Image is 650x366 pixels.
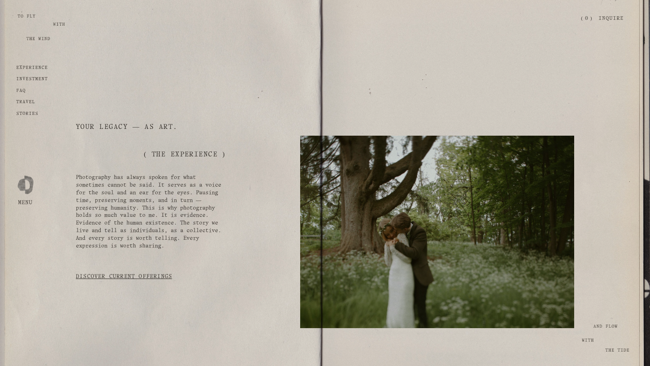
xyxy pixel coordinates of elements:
p: Photography has always spoken for what sometimes cannot be said. It serves as a voice for the sou... [76,174,225,250]
a: Stories [16,112,38,116]
a: FAQ [16,89,26,93]
span: ) [590,16,592,21]
a: travel [16,100,35,104]
a: (0) [581,15,592,22]
span: 0 [585,16,588,21]
a: Inquire [599,11,624,27]
a: investment [16,77,48,81]
h2: ( the experience ) [76,150,225,160]
span: ( [581,16,583,21]
a: Discover current offerings [76,268,172,285]
a: experience [16,66,48,70]
h1: Your Legacy — as art. [76,123,250,132]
